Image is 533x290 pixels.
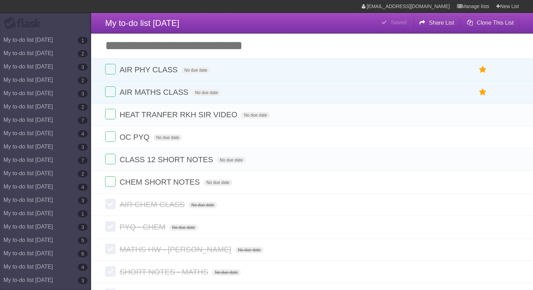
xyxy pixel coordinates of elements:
button: Clone This List [461,17,519,29]
label: Star task [476,64,490,75]
b: 7 [78,117,88,124]
b: 3 [78,224,88,231]
span: No due date [204,179,232,186]
label: Done [105,64,116,74]
b: 3 [78,197,88,204]
b: 5 [78,237,88,244]
span: OC PYQ [119,133,151,141]
b: 1 [78,37,88,44]
span: No due date [153,134,182,141]
span: CLASS 12 SHORT NOTES [119,155,215,164]
span: AIR PHY CLASS [119,65,179,74]
span: No due date [189,202,217,208]
label: Done [105,154,116,164]
label: Done [105,109,116,119]
b: 2 [78,104,88,111]
b: 4 [78,264,88,271]
b: 4 [78,184,88,191]
span: AIR MATHS CLASS [119,88,190,97]
b: Clone This List [477,20,514,26]
span: My to-do list [DATE] [105,18,179,28]
label: Done [105,86,116,97]
div: Flask [4,17,46,30]
label: Done [105,199,116,209]
span: No due date [192,90,221,96]
span: No due date [182,67,210,73]
label: Done [105,244,116,254]
b: 4 [78,130,88,137]
b: Saved [391,19,406,25]
span: HEAT TRANFER RKH SIR VIDEO [119,110,239,119]
span: No due date [212,269,240,276]
b: 3 [78,277,88,284]
b: 7 [78,157,88,164]
b: 3 [78,144,88,151]
label: Done [105,176,116,187]
span: No due date [217,157,245,163]
b: 3 [78,90,88,97]
label: Done [105,131,116,142]
b: 1 [78,210,88,217]
span: SHORT NOTES - MATHS [119,268,210,276]
button: Share List [414,17,460,29]
span: AIR CHEM CLASS [119,200,186,209]
span: No due date [235,247,264,253]
b: 2 [78,77,88,84]
label: Done [105,221,116,232]
b: 2 [78,50,88,57]
label: Done [105,266,116,277]
b: 6 [78,250,88,257]
span: No due date [169,224,198,231]
span: PYQ - CHEM [119,223,167,231]
span: CHEM SHORT NOTES [119,178,201,186]
b: 3 [78,64,88,71]
b: Share List [429,20,454,26]
label: Star task [476,86,490,98]
b: 2 [78,170,88,177]
span: No due date [241,112,269,118]
span: MATHS HW - [PERSON_NAME] [119,245,233,254]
